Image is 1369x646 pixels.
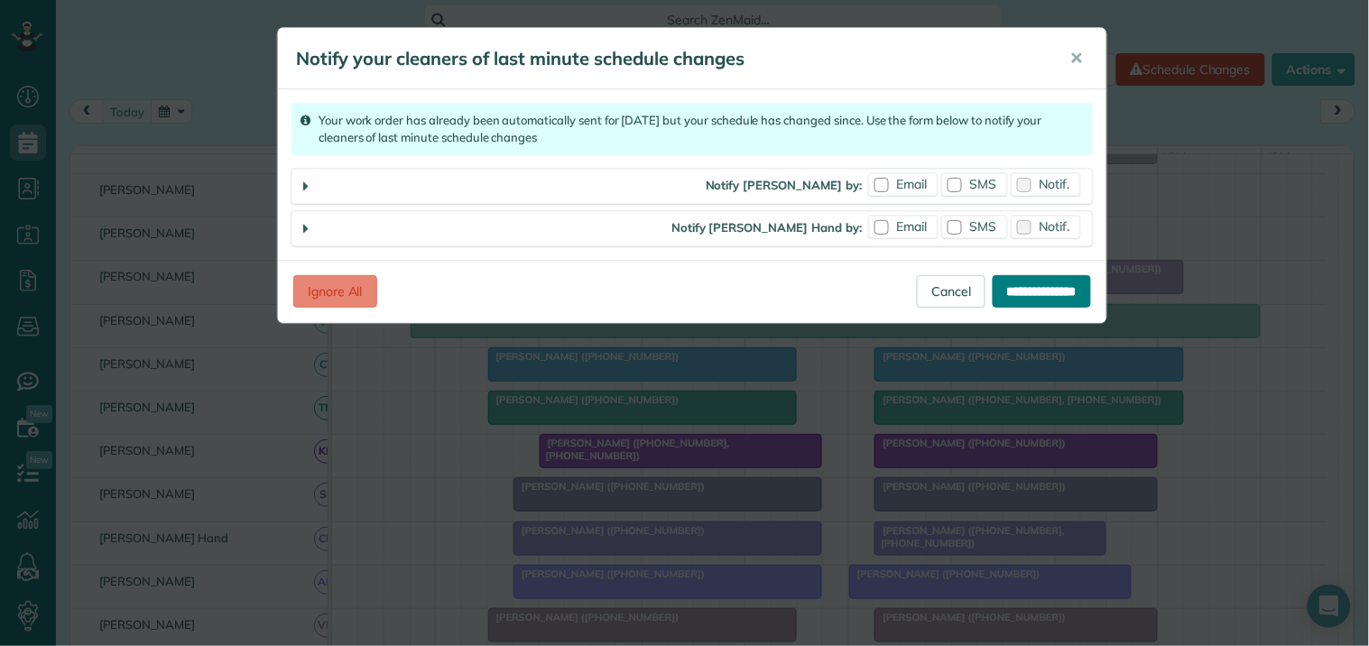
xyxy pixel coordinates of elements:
a: Ignore All [293,275,377,308]
strong: Notify [PERSON_NAME] Hand by: [671,219,862,238]
span: Email [897,218,928,235]
div: Your work order has already been automatically sent for [DATE] but your schedule has changed sinc... [291,103,1093,155]
span: ✕ [1070,48,1084,69]
span: SMS [970,218,997,235]
span: SMS [970,176,997,192]
h5: Notify your cleaners of last minute schedule changes [296,46,1045,71]
span: Notif. [1040,218,1070,235]
span: Email [897,176,928,192]
strong: Notify [PERSON_NAME] by: [706,177,862,196]
a: Cancel [917,275,985,308]
span: Notif. [1040,176,1070,192]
